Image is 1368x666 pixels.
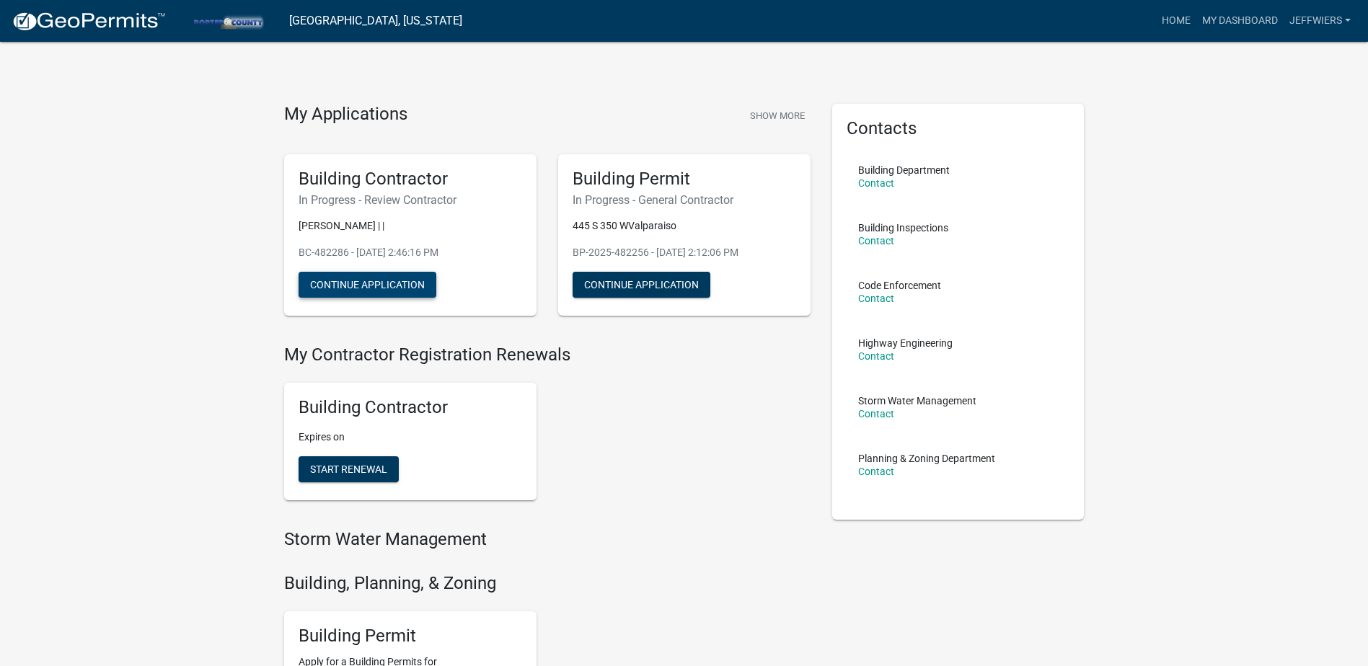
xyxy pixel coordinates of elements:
[847,118,1070,139] h5: Contacts
[284,529,811,550] h4: Storm Water Management
[858,165,950,175] p: Building Department
[284,345,811,365] h4: My Contractor Registration Renewals
[858,177,894,189] a: Contact
[299,193,522,207] h6: In Progress - Review Contractor
[299,169,522,190] h5: Building Contractor
[858,408,894,419] a: Contact
[299,430,522,445] p: Expires on
[289,9,462,33] a: [GEOGRAPHIC_DATA], [US_STATE]
[573,169,796,190] h5: Building Permit
[858,235,894,247] a: Contact
[299,456,399,482] button: Start Renewal
[573,272,710,298] button: Continue Application
[858,453,995,463] p: Planning & Zoning Department
[858,350,894,362] a: Contact
[284,104,407,125] h4: My Applications
[284,573,811,594] h4: Building, Planning, & Zoning
[310,463,387,475] span: Start Renewal
[284,345,811,512] wm-registration-list-section: My Contractor Registration Renewals
[1156,7,1196,35] a: Home
[858,223,948,233] p: Building Inspections
[744,104,811,128] button: Show More
[858,466,894,477] a: Contact
[299,272,436,298] button: Continue Application
[299,626,522,647] h5: Building Permit
[858,293,894,304] a: Contact
[858,280,941,290] p: Code Enforcement
[1284,7,1356,35] a: JeffWiers
[299,245,522,260] p: BC-482286 - [DATE] 2:46:16 PM
[573,218,796,234] p: 445 S 350 WValparaiso
[858,338,953,348] p: Highway Engineering
[573,245,796,260] p: BP-2025-482256 - [DATE] 2:12:06 PM
[1196,7,1284,35] a: My Dashboard
[299,397,522,418] h5: Building Contractor
[177,11,278,30] img: Porter County, Indiana
[573,193,796,207] h6: In Progress - General Contractor
[858,396,976,406] p: Storm Water Management
[299,218,522,234] p: [PERSON_NAME] | |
